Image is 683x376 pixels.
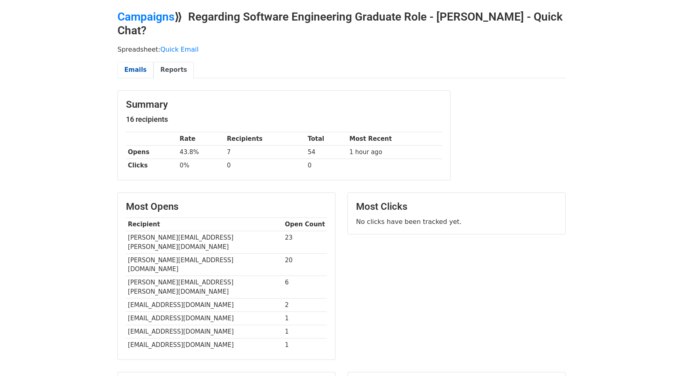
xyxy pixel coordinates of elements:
iframe: Chat Widget [643,337,683,376]
td: 0 [225,159,306,172]
h3: Summary [126,99,442,111]
td: [EMAIL_ADDRESS][DOMAIN_NAME] [126,312,283,325]
td: 20 [283,253,327,276]
td: [PERSON_NAME][EMAIL_ADDRESS][DOMAIN_NAME] [126,253,283,276]
a: Emails [117,62,153,78]
td: 43.8% [178,146,225,159]
th: Opens [126,146,178,159]
h2: ⟫ Regarding Software Engineering Graduate Role - [PERSON_NAME] - Quick Chat? [117,10,566,37]
h3: Most Opens [126,201,327,213]
td: 0% [178,159,225,172]
th: Recipient [126,218,283,231]
td: 1 [283,312,327,325]
td: 1 [283,338,327,352]
th: Most Recent [348,132,442,146]
td: 0 [306,159,347,172]
td: 2 [283,299,327,312]
td: 54 [306,146,347,159]
td: 7 [225,146,306,159]
th: Total [306,132,347,146]
td: [EMAIL_ADDRESS][DOMAIN_NAME] [126,338,283,352]
td: 23 [283,231,327,254]
a: Reports [153,62,194,78]
td: [EMAIL_ADDRESS][DOMAIN_NAME] [126,325,283,338]
a: Quick Email [160,46,199,53]
td: 1 [283,325,327,338]
td: 6 [283,276,327,299]
td: [PERSON_NAME][EMAIL_ADDRESS][PERSON_NAME][DOMAIN_NAME] [126,231,283,254]
h5: 16 recipients [126,115,442,124]
p: Spreadsheet: [117,45,566,54]
td: [PERSON_NAME][EMAIL_ADDRESS][PERSON_NAME][DOMAIN_NAME] [126,276,283,299]
th: Recipients [225,132,306,146]
th: Rate [178,132,225,146]
p: No clicks have been tracked yet. [356,217,557,226]
td: 1 hour ago [348,146,442,159]
th: Clicks [126,159,178,172]
a: Campaigns [117,10,174,23]
th: Open Count [283,218,327,231]
h3: Most Clicks [356,201,557,213]
td: [EMAIL_ADDRESS][DOMAIN_NAME] [126,299,283,312]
